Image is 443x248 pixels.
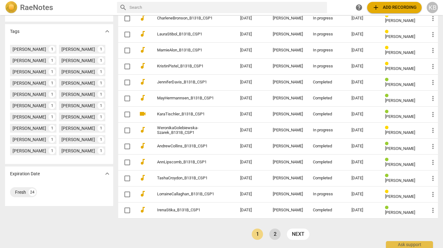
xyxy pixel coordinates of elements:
a: LauraStibol_B131B_CSP1 [157,32,218,37]
span: [PERSON_NAME] [385,66,415,71]
div: [DATE] [351,144,375,149]
div: [DATE] [351,160,375,165]
span: more_vert [429,79,437,86]
div: Completed [313,112,342,117]
div: 1 [49,113,55,120]
div: 1 [49,136,55,143]
span: [PERSON_NAME] [385,114,415,119]
a: CharleneBronson_B131B_CSP1 [157,16,218,21]
a: Help [353,2,365,13]
div: [DATE] [351,192,375,197]
span: audiotrack [139,190,146,198]
div: [PERSON_NAME] [61,125,95,131]
span: [PERSON_NAME] [385,194,415,199]
div: 1 [98,91,104,98]
div: 1 [98,68,104,75]
div: [PERSON_NAME] [61,80,95,86]
div: [PERSON_NAME] [61,46,95,52]
td: [DATE] [235,26,268,42]
span: [PERSON_NAME] [385,178,415,183]
span: audiotrack [139,62,146,70]
td: [DATE] [235,58,268,74]
span: more_vert [429,127,437,134]
div: [DATE] [351,96,375,101]
div: [DATE] [351,16,375,21]
div: [PERSON_NAME] [13,69,46,75]
span: Review status: completed [385,173,391,178]
div: Completed [313,80,342,85]
button: Upload [367,2,422,13]
span: audiotrack [139,14,146,22]
div: [PERSON_NAME] [13,46,46,52]
div: [PERSON_NAME] [273,144,303,149]
p: Tags [10,28,19,35]
span: audiotrack [139,78,146,86]
div: Fresh [15,189,26,195]
div: [DATE] [351,176,375,181]
div: [DATE] [351,128,375,133]
span: Review status: in progress [385,125,391,130]
span: add [372,4,380,11]
span: help [355,4,363,11]
div: [PERSON_NAME] [273,208,303,213]
div: [PERSON_NAME] [273,80,303,85]
td: [DATE] [235,154,268,170]
span: audiotrack [139,30,146,38]
td: [DATE] [235,170,268,186]
button: Show more [103,169,112,178]
button: KB [427,2,438,13]
div: [PERSON_NAME] [61,136,95,143]
div: 1 [49,68,55,75]
td: [DATE] [235,90,268,106]
div: In progress [313,32,342,37]
span: more_vert [429,63,437,70]
div: [DATE] [351,112,375,117]
div: In progress [313,48,342,53]
div: 1 [49,91,55,98]
td: [DATE] [235,106,268,122]
a: AndrewCollins_B131B_CSP1 [157,144,218,149]
td: [DATE] [235,10,268,26]
div: In progress [313,16,342,21]
span: Review status: completed [385,77,391,82]
span: audiotrack [139,46,146,54]
span: [PERSON_NAME] [385,98,415,103]
a: LorraineCallaghan_B131B_CSP1 [157,192,218,197]
div: [DATE] [351,208,375,213]
div: In progress [313,192,342,197]
span: [PERSON_NAME] [385,210,415,215]
div: [PERSON_NAME] [273,96,303,101]
td: [DATE] [235,202,268,218]
span: expand_more [103,28,111,35]
div: [PERSON_NAME] [61,57,95,64]
div: [PERSON_NAME] [273,160,303,165]
span: Review status: completed [385,157,391,162]
a: TashaCroydon_B131B_CSP1 [157,176,218,181]
div: [PERSON_NAME] [13,125,46,131]
div: [PERSON_NAME] [273,32,303,37]
span: more_vert [429,15,437,22]
div: [PERSON_NAME] [13,136,46,143]
span: [PERSON_NAME] [385,18,415,23]
td: [DATE] [235,186,268,202]
a: KaraTischler_B131B_CSP1 [157,112,218,117]
span: more_vert [429,207,437,214]
span: [PERSON_NAME] [385,50,415,55]
span: Review status: in progress [385,45,391,50]
div: 24 [29,188,36,196]
span: Review status: in progress [385,189,391,194]
span: audiotrack [139,94,146,102]
input: Search [129,3,324,13]
div: [PERSON_NAME] [13,148,46,154]
div: Completed [313,144,342,149]
a: JenniferDavis_B131B_CSP1 [157,80,218,85]
span: videocam [139,110,146,118]
div: [PERSON_NAME] [273,192,303,197]
div: [DATE] [351,64,375,69]
div: 1 [98,102,104,109]
span: more_vert [429,111,437,118]
a: IrenaStika_B131B_CSP1 [157,208,218,213]
span: Review status: in progress [385,13,391,18]
div: 1 [98,57,104,64]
